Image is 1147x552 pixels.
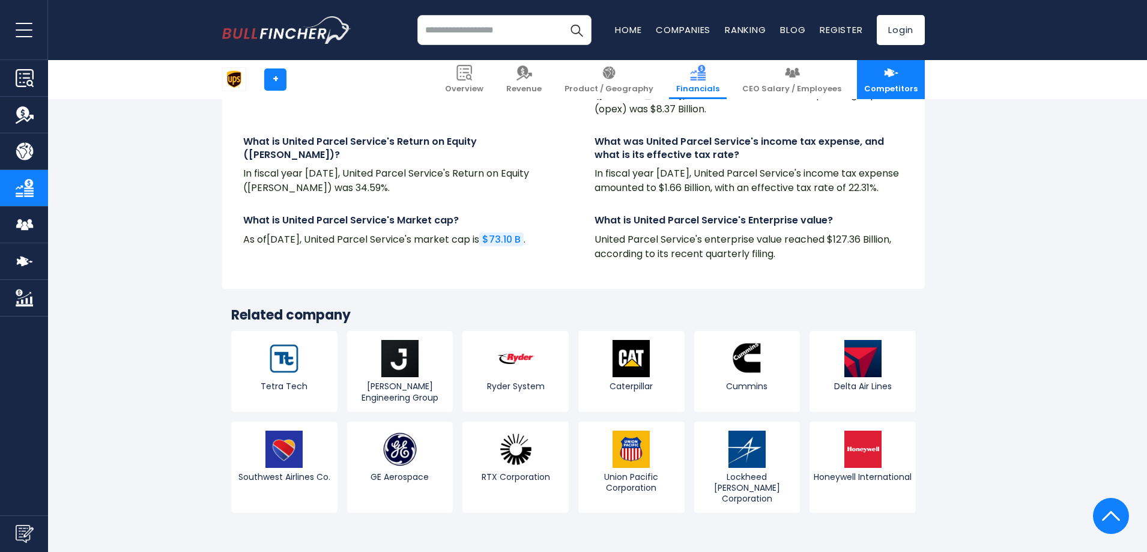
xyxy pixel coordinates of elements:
[265,340,303,377] img: TTEK logo
[725,23,766,36] a: Ranking
[857,60,925,99] a: Competitors
[864,84,918,94] span: Competitors
[595,214,904,227] h4: What is United Parcel Service's Enterprise value?
[465,472,566,482] span: RTX Corporation
[445,84,483,94] span: Overview
[506,84,542,94] span: Revenue
[613,431,650,468] img: UNP logo
[656,23,710,36] a: Companies
[231,331,337,411] a: Tetra Tech
[465,381,566,392] span: Ryder System
[813,381,913,392] span: Delta Air Lines
[676,84,719,94] span: Financials
[578,422,685,514] a: Union Pacific Corporation
[694,422,800,514] a: Lockheed [PERSON_NAME] Corporation
[243,166,552,195] p: In fiscal year [DATE], United Parcel Service's Return on Equity ([PERSON_NAME]) was 34.59%.
[561,15,592,45] button: Search
[810,331,916,411] a: Delta Air Lines
[499,60,549,99] a: Revenue
[581,472,682,493] span: Union Pacific Corporation
[697,381,797,392] span: Cummins
[462,422,569,514] a: RTX Corporation
[780,23,805,36] a: Blog
[595,166,904,195] p: In fiscal year [DATE], United Parcel Service's income tax expense amounted to $1.66 Billion, with...
[613,340,650,377] img: CAT logo
[234,472,334,482] span: Southwest Airlines Co.
[347,331,453,411] a: [PERSON_NAME] Engineering Group
[728,431,766,468] img: LMT logo
[243,214,552,227] h4: What is United Parcel Service's Market cap?
[844,431,882,468] img: HON logo
[595,135,904,162] h4: What was United Parcel Service's income tax expense, and what is its effective tax rate?
[813,472,913,482] span: Honeywell International
[820,23,862,36] a: Register
[844,340,882,377] img: DAL logo
[694,331,800,411] a: Cummins
[482,232,521,246] span: $73.10 B
[438,60,491,99] a: Overview
[222,16,351,44] img: bullfincher logo
[381,431,419,468] img: GE logo
[735,60,849,99] a: CEO Salary / Employees
[267,232,300,246] span: [DATE]
[669,60,727,99] a: Financials
[810,422,916,514] a: Honeywell International
[231,422,337,514] a: Southwest Airlines Co.
[479,232,524,246] a: $73.10 B
[615,23,641,36] a: Home
[581,381,682,392] span: Caterpillar
[231,307,916,324] h3: Related company
[497,431,534,468] img: RTX logo
[742,84,841,94] span: CEO Salary / Employees
[381,340,419,377] img: J logo
[497,340,534,377] img: R logo
[350,472,450,482] span: GE Aerospace
[462,331,569,411] a: Ryder System
[578,331,685,411] a: Caterpillar
[243,232,552,247] p: As of , United Parcel Service's market cap is .
[243,135,552,162] h4: What is United Parcel Service's Return on Equity ([PERSON_NAME])?
[347,422,453,514] a: GE Aerospace
[350,381,450,402] span: [PERSON_NAME] Engineering Group
[234,381,334,392] span: Tetra Tech
[564,84,653,94] span: Product / Geography
[697,472,797,505] span: Lockheed [PERSON_NAME] Corporation
[877,15,925,45] a: Login
[728,340,766,377] img: CMI logo
[557,60,661,99] a: Product / Geography
[222,16,351,44] a: Go to homepage
[223,68,246,91] img: UPS logo
[595,232,904,261] p: United Parcel Service's enterprise value reached $127.36 Billion, according to its recent quarter...
[265,431,303,468] img: LUV logo
[264,68,286,91] a: +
